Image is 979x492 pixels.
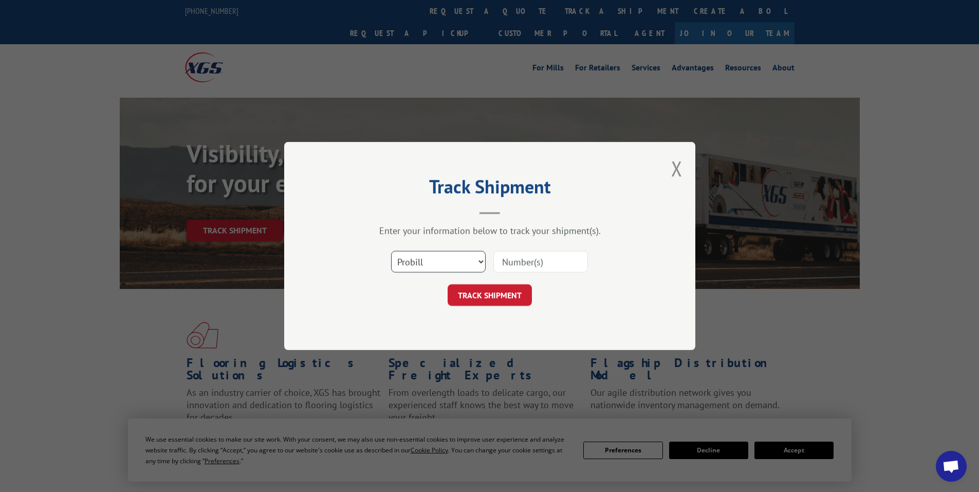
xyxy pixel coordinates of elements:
h2: Track Shipment [336,179,644,199]
button: TRACK SHIPMENT [448,284,532,306]
input: Number(s) [493,251,588,272]
div: Open chat [936,451,967,482]
button: Close modal [671,155,682,182]
div: Enter your information below to track your shipment(s). [336,225,644,236]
